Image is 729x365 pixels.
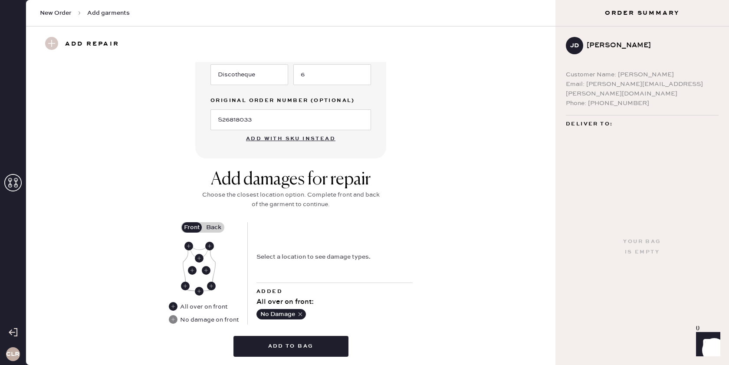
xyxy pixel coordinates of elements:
div: All over on front [169,302,228,312]
h3: CLR [6,351,20,357]
div: Add damages for repair [200,169,382,190]
div: Phone: [PHONE_NUMBER] [566,99,719,108]
button: Add with SKU instead [241,130,341,148]
span: Add garments [87,9,130,17]
span: New Order [40,9,72,17]
div: [PERSON_NAME] [587,40,712,51]
h3: Add repair [65,37,119,52]
div: No damage on front [169,315,239,325]
div: Front Left Seam [207,282,216,290]
div: Select a location to see damage types. [256,252,371,262]
label: Original Order Number (Optional) [210,95,371,106]
div: Your bag is empty [623,237,661,257]
input: e.g. 1020304 [210,109,371,130]
label: Back [203,222,224,233]
iframe: Front Chat [688,326,725,363]
div: Front Center Neckline [195,254,204,263]
button: No Damage [256,309,306,319]
img: Garment image [183,243,216,291]
h3: JD [570,43,579,49]
div: Front Right Seam [181,282,190,290]
div: Customer Name: [PERSON_NAME] [566,70,719,79]
label: Front [181,222,203,233]
div: All over on front [180,302,227,312]
div: Front Left Shoulder [205,242,214,250]
div: Email: [PERSON_NAME][EMAIL_ADDRESS][PERSON_NAME][DOMAIN_NAME] [566,79,719,99]
div: Front Center Hem [195,287,204,296]
input: e.g. Navy [210,64,288,85]
h3: Order Summary [555,9,729,17]
button: Add to bag [233,336,348,357]
div: Front Left Body [202,266,210,275]
span: Deliver to: [566,119,613,129]
div: Front Right Shoulder [184,242,193,250]
input: e.g. 30R [293,64,371,85]
div: All over on front : [256,297,413,307]
div: No damage on front [180,315,239,325]
div: Choose the closest location option. Complete front and back of the garment to continue. [200,190,382,209]
div: Front Right Body [188,266,197,275]
div: Added [256,286,413,297]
